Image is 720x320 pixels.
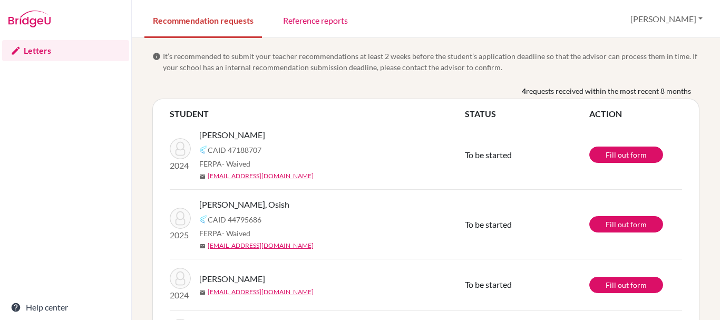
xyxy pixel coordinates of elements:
[208,144,261,156] span: CAID 47188707
[199,289,206,296] span: mail
[170,229,191,241] p: 2025
[199,215,208,224] img: Common App logo
[144,2,262,38] a: Recommendation requests
[8,11,51,27] img: Bridge-U
[589,108,682,120] th: ACTION
[170,268,191,289] img: Poudel, Prabesh
[208,214,261,225] span: CAID 44795686
[526,85,691,96] span: requests received within the most recent 8 months
[199,129,265,141] span: [PERSON_NAME]
[626,9,707,29] button: [PERSON_NAME]
[199,198,289,211] span: [PERSON_NAME], Osish
[208,241,314,250] a: [EMAIL_ADDRESS][DOMAIN_NAME]
[275,2,356,38] a: Reference reports
[208,171,314,181] a: [EMAIL_ADDRESS][DOMAIN_NAME]
[465,108,589,120] th: STATUS
[465,279,512,289] span: To be started
[152,52,161,61] span: info
[199,173,206,180] span: mail
[170,159,191,172] p: 2024
[170,208,191,229] img: Niraula, Osish
[222,159,250,168] span: - Waived
[199,273,265,285] span: [PERSON_NAME]
[170,138,191,159] img: Bastola, Eric
[2,40,129,61] a: Letters
[465,219,512,229] span: To be started
[163,51,699,73] span: It’s recommended to submit your teacher recommendations at least 2 weeks before the student’s app...
[199,228,250,239] span: FERPA
[199,243,206,249] span: mail
[589,277,663,293] a: Fill out form
[589,216,663,232] a: Fill out form
[170,289,191,302] p: 2024
[199,158,250,169] span: FERPA
[170,108,465,120] th: STUDENT
[522,85,526,96] b: 4
[208,287,314,297] a: [EMAIL_ADDRESS][DOMAIN_NAME]
[589,147,663,163] a: Fill out form
[2,297,129,318] a: Help center
[199,146,208,154] img: Common App logo
[465,150,512,160] span: To be started
[222,229,250,238] span: - Waived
